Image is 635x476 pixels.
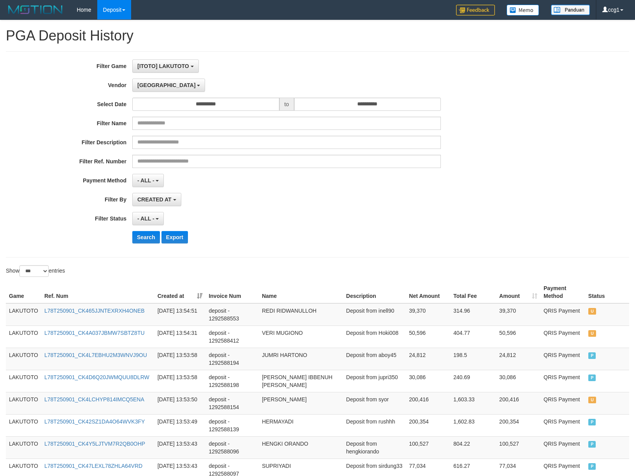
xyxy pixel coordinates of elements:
[132,174,164,187] button: - ALL -
[259,370,343,392] td: [PERSON_NAME] IBBENUH [PERSON_NAME]
[259,436,343,458] td: HENGKI ORANDO
[588,463,596,470] span: PAID
[44,418,145,425] a: L78T250901_CK42SZ1DA4O64WVK3FY
[6,392,41,414] td: LAKUTOTO
[6,370,41,392] td: LAKUTOTO
[6,281,41,303] th: Game
[406,392,450,414] td: 200,416
[44,308,145,314] a: L78T250901_CK465JJNTEXRXH4ONEB
[450,392,496,414] td: 1,603.33
[44,463,142,469] a: L78T250901_CK47LEXL78ZHLA64VRD
[496,436,540,458] td: 100,527
[205,325,259,348] td: deposit - 1292588412
[343,325,406,348] td: Deposit from Hoki008
[343,281,406,303] th: Description
[588,441,596,448] span: PAID
[540,325,585,348] td: QRIS Payment
[154,281,206,303] th: Created at: activate to sort column ascending
[343,414,406,436] td: Deposit from rushhh
[496,370,540,392] td: 30,086
[406,281,450,303] th: Net Amount
[44,352,147,358] a: L78T250901_CK4L7EBHU2M3WNVJ9OU
[450,303,496,326] td: 314.96
[6,4,65,16] img: MOTION_logo.png
[6,348,41,370] td: LAKUTOTO
[588,330,596,337] span: UNPAID
[588,397,596,403] span: UNPAID
[450,370,496,392] td: 240.69
[450,281,496,303] th: Total Fee
[551,5,590,15] img: panduan.png
[540,370,585,392] td: QRIS Payment
[154,370,206,392] td: [DATE] 13:53:58
[154,325,206,348] td: [DATE] 13:54:31
[450,436,496,458] td: 804.22
[343,392,406,414] td: Deposit from syor
[137,196,172,203] span: CREATED AT
[132,79,205,92] button: [GEOGRAPHIC_DATA]
[406,436,450,458] td: 100,527
[205,392,259,414] td: deposit - 1292588154
[6,325,41,348] td: LAKUTOTO
[137,215,154,222] span: - ALL -
[406,325,450,348] td: 50,596
[161,231,188,243] button: Export
[205,303,259,326] td: deposit - 1292588553
[507,5,539,16] img: Button%20Memo.svg
[44,396,144,402] a: L78T250901_CK4LCHYP814IMCQ5ENA
[588,308,596,315] span: UNPAID
[540,436,585,458] td: QRIS Payment
[540,281,585,303] th: Payment Method
[44,330,145,336] a: L78T250901_CK4A037JBMW7SBTZ8TU
[259,392,343,414] td: [PERSON_NAME]
[450,348,496,370] td: 198.5
[343,370,406,392] td: Deposit from jupri350
[406,414,450,436] td: 200,354
[259,348,343,370] td: JUMRI HARTONO
[450,325,496,348] td: 404.77
[259,303,343,326] td: REDI RIDWANULLOH
[259,281,343,303] th: Name
[6,303,41,326] td: LAKUTOTO
[6,414,41,436] td: LAKUTOTO
[205,281,259,303] th: Invoice Num
[588,374,596,381] span: PAID
[456,5,495,16] img: Feedback.jpg
[343,348,406,370] td: Deposit from aboy45
[540,303,585,326] td: QRIS Payment
[496,281,540,303] th: Amount: activate to sort column ascending
[132,193,181,206] button: CREATED AT
[132,59,199,73] button: [ITOTO] LAKUTOTO
[6,265,65,277] label: Show entries
[41,281,154,303] th: Ref. Num
[588,419,596,425] span: PAID
[406,348,450,370] td: 24,812
[205,370,259,392] td: deposit - 1292588198
[6,28,629,44] h1: PGA Deposit History
[585,281,629,303] th: Status
[154,414,206,436] td: [DATE] 13:53:49
[496,392,540,414] td: 200,416
[137,82,196,88] span: [GEOGRAPHIC_DATA]
[6,436,41,458] td: LAKUTOTO
[132,231,160,243] button: Search
[44,374,149,380] a: L78T250901_CK4D6Q20JWMQUU8DLRW
[496,414,540,436] td: 200,354
[154,436,206,458] td: [DATE] 13:53:43
[540,414,585,436] td: QRIS Payment
[588,352,596,359] span: PAID
[540,392,585,414] td: QRIS Payment
[154,303,206,326] td: [DATE] 13:54:51
[343,436,406,458] td: Deposit from hengkiorando
[205,414,259,436] td: deposit - 1292588139
[259,325,343,348] td: VERI MUGIONO
[205,348,259,370] td: deposit - 1292588194
[154,348,206,370] td: [DATE] 13:53:58
[137,63,189,69] span: [ITOTO] LAKUTOTO
[343,303,406,326] td: Deposit from inell90
[154,392,206,414] td: [DATE] 13:53:50
[406,303,450,326] td: 39,370
[406,370,450,392] td: 30,086
[205,436,259,458] td: deposit - 1292588096
[496,325,540,348] td: 50,596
